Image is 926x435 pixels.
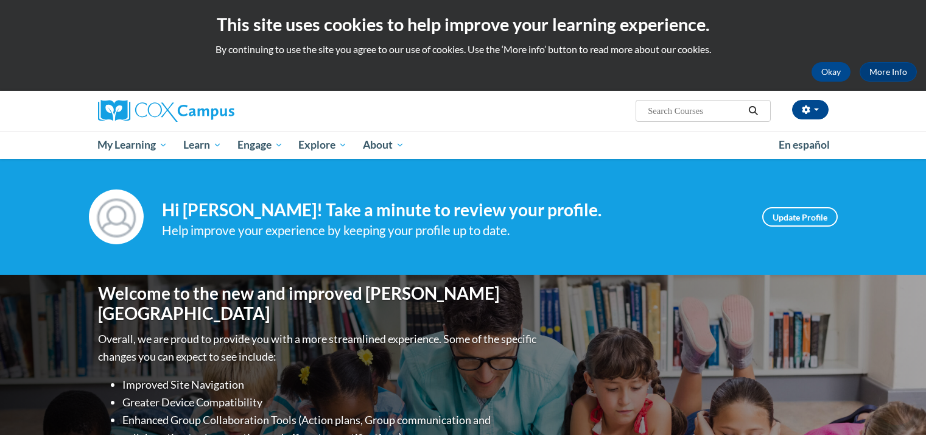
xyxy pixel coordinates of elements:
[290,131,355,159] a: Explore
[90,131,176,159] a: My Learning
[230,131,291,159] a: Engage
[355,131,412,159] a: About
[744,104,762,118] button: Search
[98,283,539,324] h1: Welcome to the new and improved [PERSON_NAME][GEOGRAPHIC_DATA]
[89,189,144,244] img: Profile Image
[9,43,917,56] p: By continuing to use the site you agree to our use of cookies. Use the ‘More info’ button to read...
[98,100,329,122] a: Cox Campus
[175,131,230,159] a: Learn
[122,394,539,411] li: Greater Device Compatibility
[298,138,347,152] span: Explore
[97,138,167,152] span: My Learning
[98,330,539,366] p: Overall, we are proud to provide you with a more streamlined experience. Some of the specific cha...
[647,104,744,118] input: Search Courses
[122,376,539,394] li: Improved Site Navigation
[9,12,917,37] h2: This site uses cookies to help improve your learning experience.
[183,138,222,152] span: Learn
[860,62,917,82] a: More Info
[80,131,847,159] div: Main menu
[792,100,829,119] button: Account Settings
[98,100,234,122] img: Cox Campus
[162,200,744,221] h4: Hi [PERSON_NAME]! Take a minute to review your profile.
[363,138,404,152] span: About
[762,207,838,227] a: Update Profile
[877,386,916,425] iframe: Button to launch messaging window
[812,62,851,82] button: Okay
[162,221,744,241] div: Help improve your experience by keeping your profile up to date.
[771,132,838,158] a: En español
[237,138,283,152] span: Engage
[779,138,830,151] span: En español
